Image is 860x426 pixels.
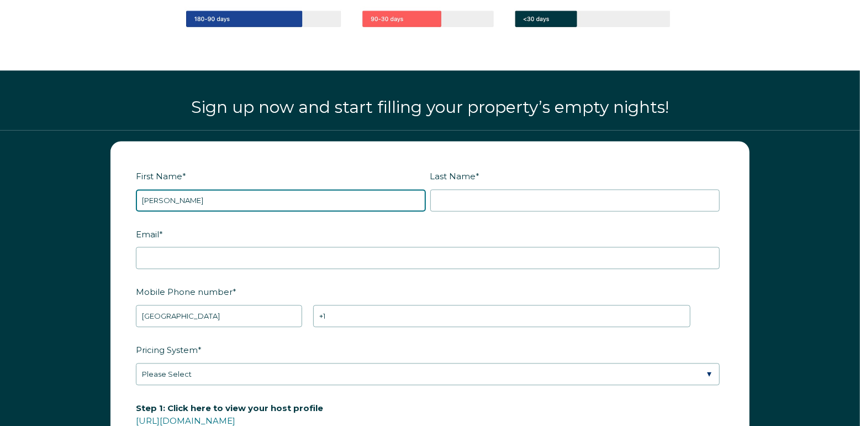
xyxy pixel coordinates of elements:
span: Pricing System [136,342,198,359]
span: Sign up now and start filling your property’s empty nights! [191,97,669,118]
span: Mobile Phone number [136,284,233,301]
span: Email [136,226,159,243]
span: Last Name [430,168,476,185]
span: Step 1: Click here to view your host profile [136,400,323,417]
span: First Name [136,168,182,185]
